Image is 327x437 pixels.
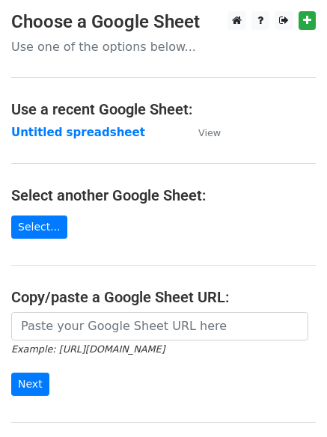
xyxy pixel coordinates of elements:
[11,373,49,396] input: Next
[11,216,67,239] a: Select...
[11,100,316,118] h4: Use a recent Google Sheet:
[11,11,316,33] h3: Choose a Google Sheet
[11,288,316,306] h4: Copy/paste a Google Sheet URL:
[11,126,145,139] a: Untitled spreadsheet
[11,343,165,355] small: Example: [URL][DOMAIN_NAME]
[198,127,221,138] small: View
[183,126,221,139] a: View
[11,312,308,340] input: Paste your Google Sheet URL here
[11,186,316,204] h4: Select another Google Sheet:
[11,39,316,55] p: Use one of the options below...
